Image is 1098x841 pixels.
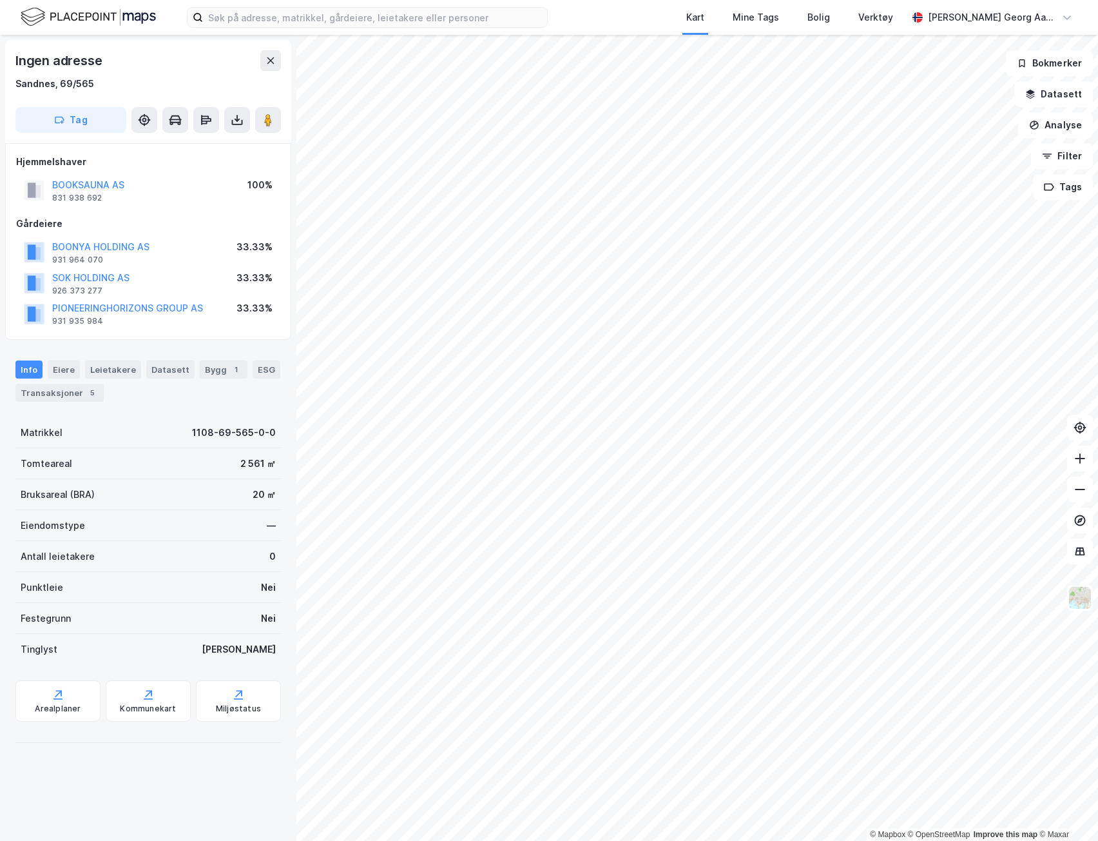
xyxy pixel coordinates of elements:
[200,361,247,379] div: Bygg
[1034,779,1098,841] div: Kontrollprogram for chat
[15,107,126,133] button: Tag
[21,549,95,564] div: Antall leietakere
[253,361,280,379] div: ESG
[146,361,195,379] div: Datasett
[192,425,276,440] div: 1108-69-565-0-0
[21,642,57,657] div: Tinglyst
[48,361,80,379] div: Eiere
[733,10,779,25] div: Mine Tags
[21,580,63,595] div: Punktleie
[928,10,1057,25] div: [PERSON_NAME] Georg Aass [PERSON_NAME]
[15,361,43,379] div: Info
[52,286,102,296] div: 926 373 277
[21,487,95,502] div: Bruksareal (BRA)
[1018,112,1093,138] button: Analyse
[1068,586,1092,610] img: Z
[16,154,280,170] div: Hjemmelshaver
[52,193,102,203] div: 831 938 692
[261,611,276,626] div: Nei
[21,6,156,28] img: logo.f888ab2527a4732fd821a326f86c7f29.svg
[52,316,103,326] div: 931 935 984
[21,456,72,471] div: Tomteareal
[86,386,99,399] div: 5
[85,361,141,379] div: Leietakere
[269,549,276,564] div: 0
[15,384,104,402] div: Transaksjoner
[267,518,276,533] div: —
[253,487,276,502] div: 20 ㎡
[974,830,1037,839] a: Improve this map
[236,239,273,255] div: 33.33%
[1034,779,1098,841] iframe: Chat Widget
[16,216,280,232] div: Gårdeiere
[21,611,71,626] div: Festegrunn
[870,830,905,839] a: Mapbox
[21,518,85,533] div: Eiendomstype
[807,10,830,25] div: Bolig
[1033,174,1093,200] button: Tags
[261,580,276,595] div: Nei
[1031,143,1093,169] button: Filter
[236,301,273,316] div: 33.33%
[35,704,81,714] div: Arealplaner
[247,177,273,193] div: 100%
[908,830,970,839] a: OpenStreetMap
[21,425,63,440] div: Matrikkel
[858,10,893,25] div: Verktøy
[240,456,276,471] div: 2 561 ㎡
[1006,50,1093,76] button: Bokmerker
[686,10,704,25] div: Kart
[236,270,273,286] div: 33.33%
[15,50,104,71] div: Ingen adresse
[52,255,103,265] div: 931 964 070
[203,8,547,27] input: Søk på adresse, matrikkel, gårdeiere, leietakere eller personer
[15,76,94,92] div: Sandnes, 69/565
[216,704,261,714] div: Miljøstatus
[229,363,242,376] div: 1
[1014,81,1093,107] button: Datasett
[120,704,176,714] div: Kommunekart
[202,642,276,657] div: [PERSON_NAME]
